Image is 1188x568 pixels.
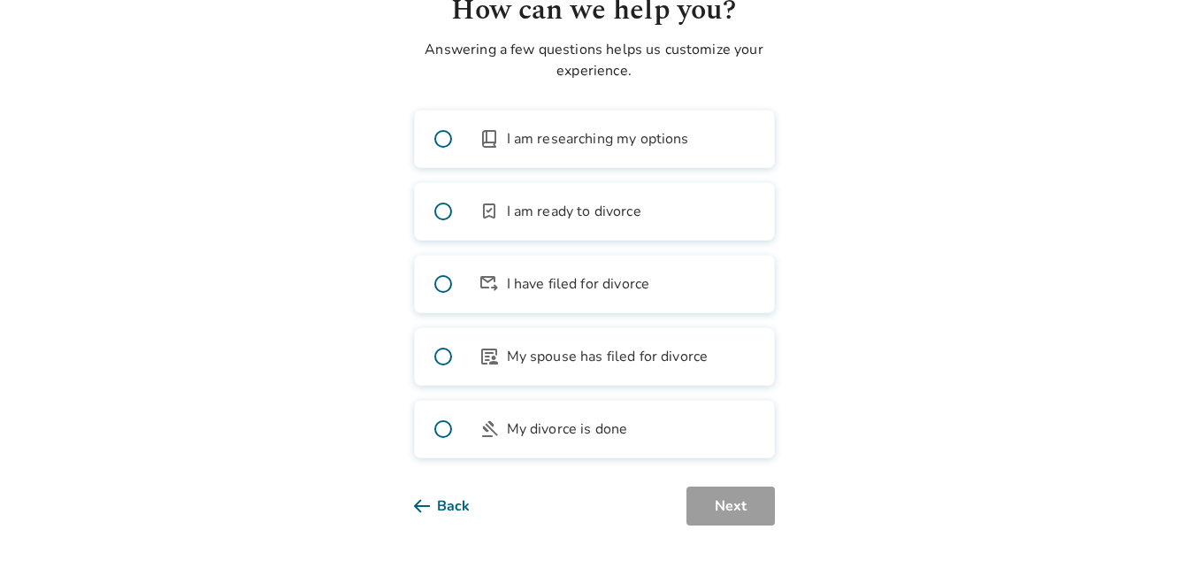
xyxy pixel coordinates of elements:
span: I am researching my options [507,128,689,150]
span: article_person [479,346,500,367]
span: I am ready to divorce [507,201,641,222]
span: I have filed for divorce [507,273,650,295]
span: My divorce is done [507,418,628,440]
button: Back [414,487,498,526]
p: Answering a few questions helps us customize your experience. [414,39,775,81]
span: bookmark_check [479,201,500,222]
span: My spouse has filed for divorce [507,346,709,367]
span: book_2 [479,128,500,150]
span: outgoing_mail [479,273,500,295]
span: gavel [479,418,500,440]
button: Next [686,487,775,526]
